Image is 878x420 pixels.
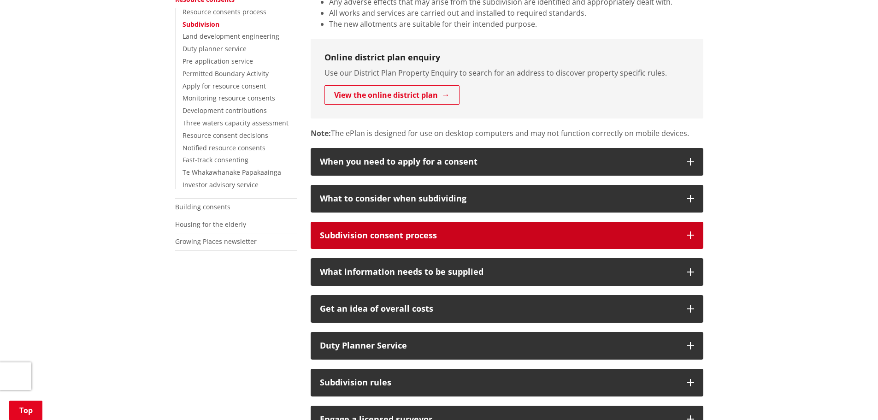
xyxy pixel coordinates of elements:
[183,180,259,189] a: Investor advisory service
[320,304,678,314] p: Get an idea of overall costs
[320,194,678,203] div: What to consider when subdividing
[311,222,703,249] button: Subdivision consent process
[183,32,279,41] a: Land development engineering
[311,295,703,323] button: Get an idea of overall costs
[836,381,869,414] iframe: Messenger Launcher
[311,128,703,139] p: The ePlan is designed for use on desktop computers and may not function correctly on mobile devices.
[183,143,265,152] a: Notified resource consents
[311,148,703,176] button: When you need to apply for a consent
[329,7,703,18] li: All works and services are carried out and installed to required standards.
[183,94,275,102] a: Monitoring resource consents
[183,44,247,53] a: Duty planner service
[320,378,678,387] div: Subdivision rules
[311,369,703,396] button: Subdivision rules
[320,157,678,166] div: When you need to apply for a consent
[320,341,678,350] div: Duty Planner Service
[329,18,703,30] li: The new allotments are suitable for their intended purpose.
[9,401,42,420] a: Top
[175,202,230,211] a: Building consents
[183,69,269,78] a: Permitted Boundary Activity
[183,82,266,90] a: Apply for resource consent
[324,53,689,63] h3: Online district plan enquiry
[311,258,703,286] button: What information needs to be supplied
[175,237,257,246] a: Growing Places newsletter
[183,131,268,140] a: Resource consent decisions
[324,67,689,78] p: Use our District Plan Property Enquiry to search for an address to discover property specific rules.
[183,7,266,16] a: Resource consents process
[324,85,460,105] a: View the online district plan
[311,185,703,213] button: What to consider when subdividing
[183,106,267,115] a: Development contributions
[183,20,219,29] a: Subdivision
[320,231,678,240] div: Subdivision consent process
[183,118,289,127] a: Three waters capacity assessment
[311,128,331,138] strong: Note:
[175,220,246,229] a: Housing for the elderly
[311,332,703,360] button: Duty Planner Service
[183,155,248,164] a: Fast-track consenting
[320,267,678,277] div: What information needs to be supplied
[183,168,281,177] a: Te Whakawhanake Papakaainga
[183,57,253,65] a: Pre-application service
